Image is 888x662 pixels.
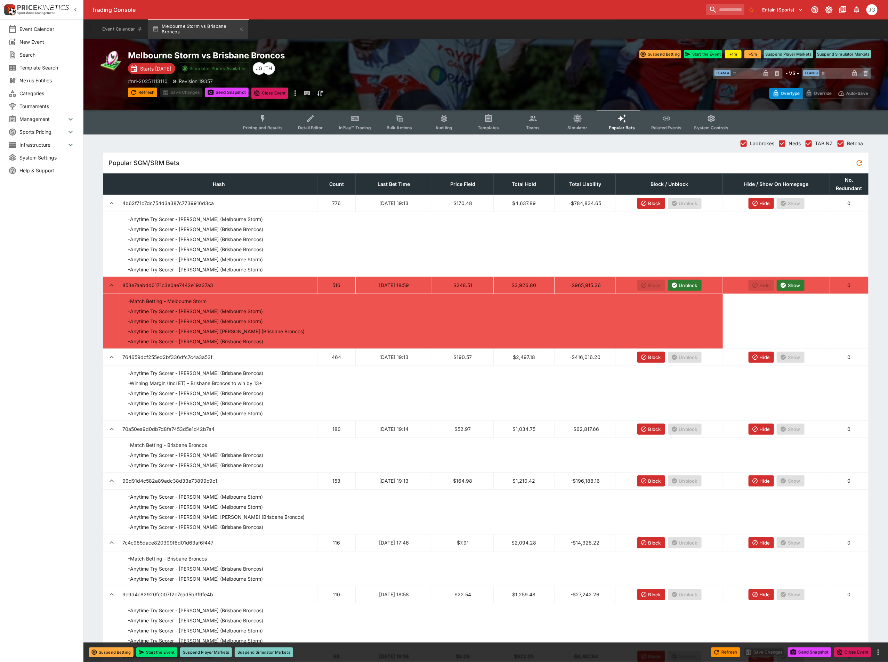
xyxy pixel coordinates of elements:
[835,88,871,99] button: Auto-Save
[749,537,774,548] button: Hide
[128,637,263,644] p: - Anytime Try Scorer - [PERSON_NAME] (Melbourne Storm)
[339,125,371,130] span: InPlay™ Trading
[744,50,761,58] button: +5m
[251,88,289,99] button: Close Event
[128,503,263,510] p: - Anytime Try Scorer - [PERSON_NAME] (Melbourne Storm)
[432,277,493,294] td: $248.51
[2,3,16,17] img: PriceKinetics Logo
[237,110,734,134] div: Event type filters
[555,173,616,195] th: Total Liability
[356,277,432,294] td: [DATE] 18:59
[128,256,263,263] p: - Anytime Try Scorer - [PERSON_NAME] (Melbourne Storm)
[725,50,742,58] button: +1m
[317,277,356,294] td: 516
[637,589,665,600] button: Block
[128,379,262,387] p: - Winning Margin (Incl ET) - Brisbane Broncos to win by 13+
[493,472,555,489] td: $1,210.42
[432,173,493,195] th: Price Field
[493,195,555,212] td: $4,637.89
[128,627,263,634] p: - Anytime Try Scorer - [PERSON_NAME] (Melbourne Storm)
[317,586,356,603] td: 110
[356,586,432,603] td: [DATE] 18:58
[19,25,75,33] span: Event Calendar
[19,77,75,84] span: Nexus Entities
[555,349,616,366] td: -$416,016.20
[105,197,118,210] button: expand row
[100,50,122,72] img: rugby_league.png
[105,588,118,601] button: expand row
[120,195,317,212] td: 4b62f71c7dc754d3a387c7739916d3ca
[105,423,118,435] button: expand row
[98,19,147,39] button: Event Calendar
[493,173,555,195] th: Total Hold
[317,173,356,195] th: Count
[478,125,499,130] span: Templates
[356,173,432,195] th: Last Bet Time
[832,199,866,207] p: 0
[651,125,681,130] span: Related Events
[803,70,820,76] span: Team B
[432,420,493,438] td: $52.97
[92,6,703,14] div: Trading Console
[435,125,452,130] span: Auditing
[19,64,75,71] span: Template Search
[317,534,356,551] td: 116
[432,349,493,366] td: $190.57
[180,647,232,657] button: Suspend Player Markets
[555,586,616,603] td: -$27,242.26
[317,472,356,489] td: 153
[120,420,317,438] td: 70a50ea9d0db7d8fa7453d5e1d42b7a4
[526,125,540,130] span: Teams
[814,90,832,97] p: Override
[834,647,871,657] button: Close Event
[568,125,587,130] span: Simulator
[19,103,75,110] span: Tournaments
[555,472,616,489] td: -$196,188.16
[19,154,75,161] span: System Settings
[832,477,866,484] p: 0
[802,88,835,99] button: Override
[749,198,774,209] button: Hide
[19,141,66,148] span: Infrastructure
[832,353,866,361] p: 0
[317,195,356,212] td: 776
[555,195,616,212] td: -$784,834.65
[19,38,75,46] span: New Event
[356,472,432,489] td: [DATE] 19:13
[120,472,317,489] td: 99d91d4c582a89adc38d33e73899c9c1
[128,410,263,417] p: - Anytime Try Scorer - [PERSON_NAME] (Melbourne Storm)
[178,63,250,74] button: Simulator Prices Available
[750,140,774,147] span: Ladbrokes
[128,308,263,315] p: - Anytime Try Scorer - [PERSON_NAME] (Melbourne Storm)
[105,537,118,549] button: expand row
[769,88,871,99] div: Start From
[128,50,500,61] h2: Copy To Clipboard
[832,539,866,546] p: 0
[235,647,293,657] button: Suspend Simulator Markets
[711,647,740,657] button: Refresh
[781,90,800,97] p: Overtype
[847,140,863,147] span: Betcha
[832,425,866,433] p: 0
[128,338,263,345] p: - Anytime Try Scorer - [PERSON_NAME] (Brisbane Broncos)
[837,3,849,16] button: Documentation
[128,390,263,397] p: - Anytime Try Scorer - [PERSON_NAME] (Brisbane Broncos)
[136,647,177,657] button: Start the Event
[128,215,263,223] p: - Anytime Try Scorer - [PERSON_NAME] (Melbourne Storm)
[432,534,493,551] td: $7.91
[637,198,665,209] button: Block
[263,62,275,75] div: Todd Henderson
[832,591,866,598] p: 0
[637,424,665,435] button: Block
[17,5,69,10] img: PriceKinetics
[17,11,55,15] img: Sportsbook Management
[668,280,702,291] button: Unblock
[864,2,880,17] button: James Gordon
[120,349,317,366] td: 764659dcf255ed2bf336dfc7c4a3a53f
[637,475,665,487] button: Block
[555,534,616,551] td: -$14,328.22
[493,420,555,438] td: $1,034.75
[769,88,803,99] button: Overtype
[148,19,248,39] button: Melbourne Storm vs Brisbane Broncos
[128,523,263,531] p: - Anytime Try Scorer - [PERSON_NAME] (Brisbane Broncos)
